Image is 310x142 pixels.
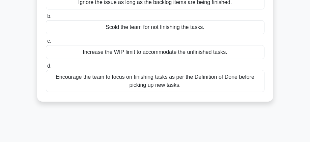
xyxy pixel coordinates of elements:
span: d. [47,63,52,69]
div: Increase the WIP limit to accommodate the unfinished tasks. [46,45,264,59]
span: c. [47,38,51,44]
div: Scold the team for not finishing the tasks. [46,20,264,34]
span: b. [47,13,52,19]
div: Encourage the team to focus on finishing tasks as per the Definition of Done before picking up ne... [46,70,264,92]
